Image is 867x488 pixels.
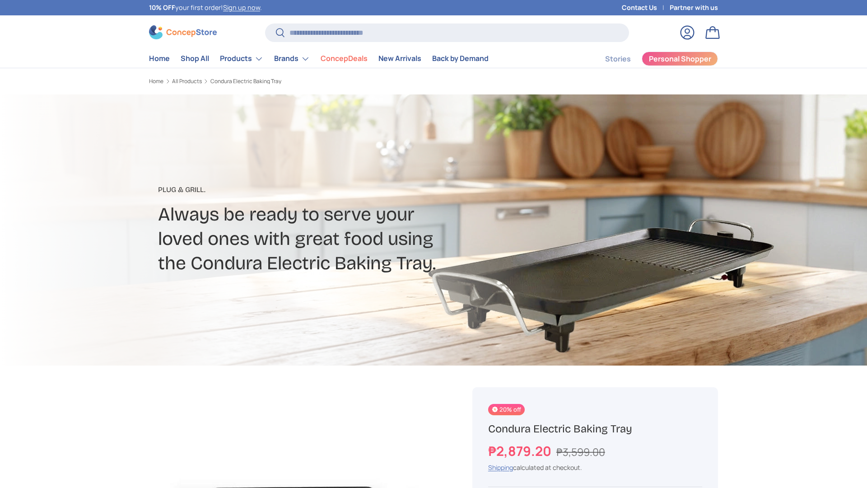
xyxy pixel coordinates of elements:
nav: Primary [149,50,489,68]
s: ₱3,599.00 [556,445,605,459]
a: Back by Demand [432,50,489,67]
a: Shop All [181,50,209,67]
h2: Always be ready to serve your loved ones with great food using the Condura Electric Baking Tray. [158,202,505,276]
a: Contact Us [622,3,670,13]
nav: Secondary [583,50,718,68]
h1: Condura Electric Baking Tray [488,422,702,436]
nav: Breadcrumbs [149,77,451,85]
a: New Arrivals [378,50,421,67]
a: Stories [605,50,631,68]
summary: Brands [269,50,315,68]
a: Sign up now [223,3,260,12]
a: Brands [274,50,310,68]
span: Personal Shopper [649,55,711,62]
a: ConcepDeals [321,50,368,67]
strong: ₱2,879.20 [488,442,554,460]
a: Condura Electric Baking Tray [210,79,281,84]
strong: 10% OFF [149,3,175,12]
a: Home [149,79,163,84]
span: 20% off [488,404,525,415]
a: Shipping [488,463,513,472]
p: Plug & Grill. [158,184,505,195]
img: ConcepStore [149,25,217,39]
p: your first order! . [149,3,262,13]
a: All Products [172,79,202,84]
div: calculated at checkout. [488,463,702,472]
a: Personal Shopper [642,52,718,66]
summary: Products [214,50,269,68]
a: Products [220,50,263,68]
a: Partner with us [670,3,718,13]
a: Home [149,50,170,67]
